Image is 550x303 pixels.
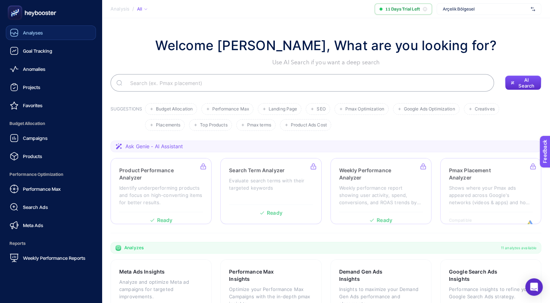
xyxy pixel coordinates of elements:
div: All [137,6,147,12]
span: Weekly Performance Reports [23,255,85,261]
span: Placements [156,122,180,128]
span: Top Products [200,122,227,128]
span: Meta Ads [23,222,43,228]
h1: Welcome [PERSON_NAME], What are you looking for? [155,36,497,55]
h3: Meta Ads Insights [119,268,165,275]
a: Search Term AnalyzerEvaluate search terms with their targeted keywordsReady [220,158,321,224]
span: 11 analyzes available [501,245,537,251]
span: Anomalies [23,66,45,72]
span: Budget Allocation [6,116,96,131]
h3: SUGGESTIONS [111,106,142,131]
span: Reports [6,236,96,251]
a: Meta Ads [6,218,96,233]
span: Budget Allocation [156,106,193,112]
a: Projects [6,80,96,94]
span: Projects [23,84,40,90]
a: Performance Max [6,182,96,196]
span: Analyses [23,30,43,36]
div: Open Intercom Messenger [525,278,543,296]
span: Performance Optimization [6,167,96,182]
a: Analyses [6,25,96,40]
span: Performance Max [23,186,61,192]
a: Pmax Placement AnalyzerShows where your Pmax ads appeared across Google's networks (videos & apps... [440,158,541,224]
span: Product Ads Cost [291,122,327,128]
span: Google Ads Optimization [404,106,455,112]
span: Arçelik Bölgesel [443,6,528,12]
a: Favorites [6,98,96,113]
span: SEO [317,106,325,112]
button: AI Search [505,76,541,90]
h3: Google Search Ads Insights [449,268,510,283]
span: Creatives [475,106,495,112]
p: Performance insights to refine your Google Search Ads strategy. [449,286,533,300]
input: Search [124,73,488,93]
p: Analyze and optimize Meta ad campaigns for targeted improvements. [119,278,203,300]
p: Use AI Search if you want a deep search [155,58,497,67]
h3: Demand Gen Ads Insights [339,268,400,283]
span: Analyzes [124,245,144,251]
a: Search Ads [6,200,96,214]
span: Favorites [23,102,43,108]
span: Feedback [4,2,28,8]
a: Anomalies [6,62,96,76]
span: Search Ads [23,204,48,210]
span: / [132,6,134,12]
span: Pmax terms [247,122,271,128]
span: Landing Page [269,106,297,112]
img: svg%3e [531,5,535,13]
span: Campaigns [23,135,48,141]
span: Pmax Optimization [345,106,384,112]
span: 11 Days Trial Left [385,6,420,12]
span: AI Search [517,77,535,89]
a: Goal Tracking [6,44,96,58]
span: Goal Tracking [23,48,52,54]
a: Campaigns [6,131,96,145]
span: Products [23,153,42,159]
span: Analysis [111,6,129,12]
a: Product Performance AnalyzerIdentify underperforming products and focus on high-converting items ... [111,158,212,224]
h3: Performance Max Insights [229,268,290,283]
a: Weekly Performance Reports [6,251,96,265]
span: Ask Genie - AI Assistant [125,143,183,150]
a: Products [6,149,96,163]
a: Weekly Performance AnalyzerWeekly performance report showing user activity, spend, conversions, a... [330,158,431,224]
span: Performance Max [212,106,249,112]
